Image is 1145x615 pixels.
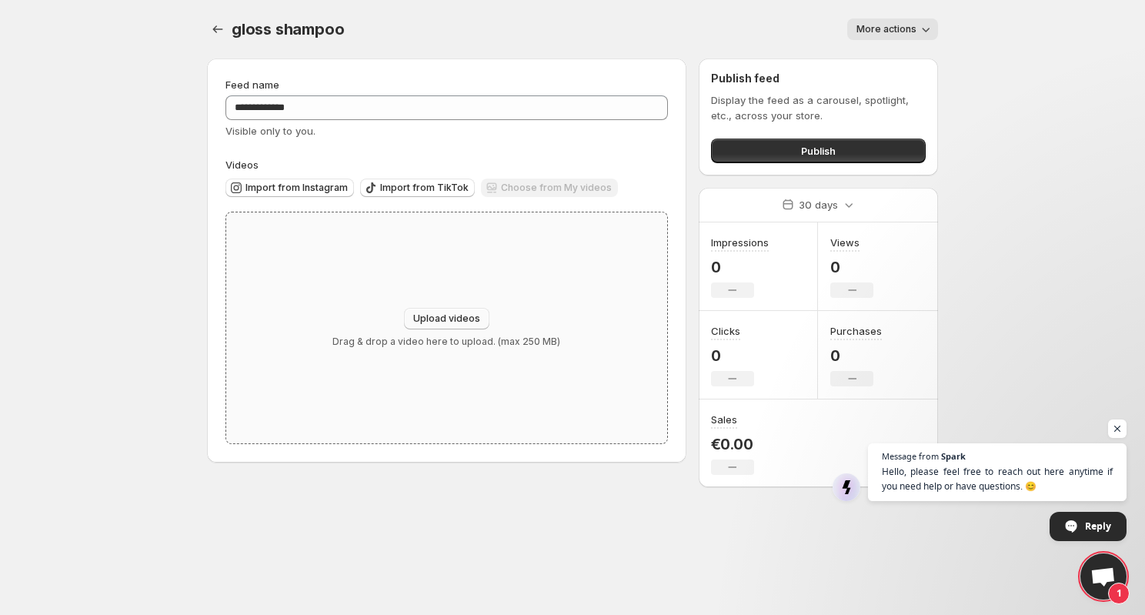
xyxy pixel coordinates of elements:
[830,258,873,276] p: 0
[225,79,279,91] span: Feed name
[380,182,469,194] span: Import from TikTok
[882,464,1113,493] span: Hello, please feel free to reach out here anytime if you need help or have questions. 😊
[711,258,769,276] p: 0
[245,182,348,194] span: Import from Instagram
[830,346,882,365] p: 0
[413,313,480,325] span: Upload videos
[1080,553,1127,600] div: Open chat
[711,412,737,427] h3: Sales
[360,179,475,197] button: Import from TikTok
[225,159,259,171] span: Videos
[941,452,966,460] span: Spark
[207,18,229,40] button: Settings
[711,346,754,365] p: 0
[1108,583,1130,604] span: 1
[801,143,836,159] span: Publish
[1085,513,1111,540] span: Reply
[225,179,354,197] button: Import from Instagram
[799,197,838,212] p: 30 days
[882,452,939,460] span: Message from
[711,92,926,123] p: Display the feed as a carousel, spotlight, etc., across your store.
[847,18,938,40] button: More actions
[332,336,560,348] p: Drag & drop a video here to upload. (max 250 MB)
[711,71,926,86] h2: Publish feed
[711,435,754,453] p: €0.00
[232,20,344,38] span: gloss shampoo
[711,235,769,250] h3: Impressions
[711,323,740,339] h3: Clicks
[225,125,315,137] span: Visible only to you.
[830,235,860,250] h3: Views
[711,139,926,163] button: Publish
[856,23,916,35] span: More actions
[830,323,882,339] h3: Purchases
[404,308,489,329] button: Upload videos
